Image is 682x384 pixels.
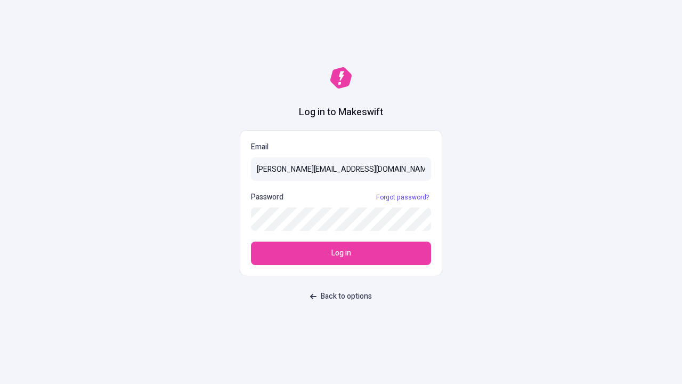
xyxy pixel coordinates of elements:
[251,191,283,203] p: Password
[304,287,378,306] button: Back to options
[299,106,383,119] h1: Log in to Makeswift
[331,247,351,259] span: Log in
[321,291,372,302] span: Back to options
[251,157,431,181] input: Email
[251,141,431,153] p: Email
[251,242,431,265] button: Log in
[374,193,431,202] a: Forgot password?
